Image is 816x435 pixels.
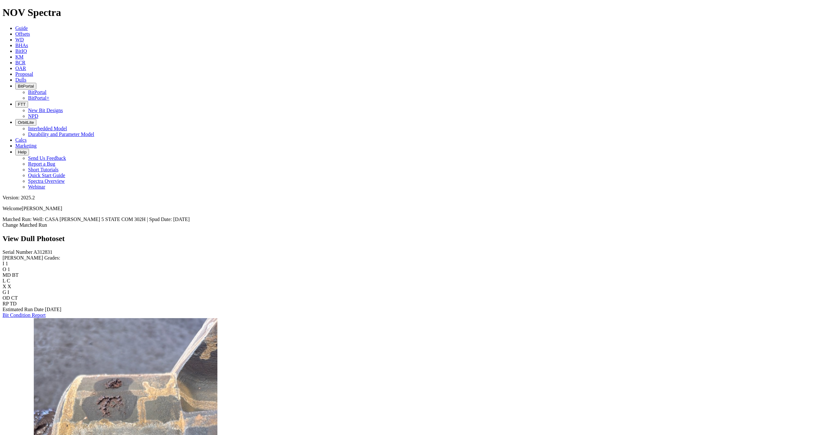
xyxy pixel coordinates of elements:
[15,143,37,148] a: Marketing
[15,119,36,126] button: OrbitLite
[15,25,28,31] a: Guide
[15,60,25,65] a: BCR
[8,284,11,289] span: X
[15,31,30,37] a: Offsets
[15,71,33,77] a: Proposal
[28,184,45,189] a: Webinar
[5,261,8,266] span: 1
[3,206,813,211] p: Welcome
[15,43,28,48] a: BHAs
[12,272,18,278] span: BT
[3,7,813,18] h1: NOV Spectra
[18,150,26,154] span: Help
[3,284,6,289] label: X
[15,37,24,42] a: WD
[3,217,32,222] span: Matched Run:
[15,101,28,108] button: FTT
[22,206,62,211] span: [PERSON_NAME]
[3,267,6,272] label: O
[18,120,34,125] span: OrbitLite
[15,48,27,54] a: BitIQ
[3,312,46,318] a: Bit Condition Report
[8,267,10,272] span: 1
[7,278,10,283] span: C
[28,178,65,184] a: Spectra Overview
[33,217,190,222] span: Well: CASA [PERSON_NAME] 5 STATE COM 302H | Spud Date: [DATE]
[15,149,29,155] button: Help
[15,137,27,143] a: Calcs
[28,108,63,113] a: New Bit Designs
[15,83,36,89] button: BitPortal
[3,249,33,255] label: Serial Number
[28,173,65,178] a: Quick Start Guide
[10,301,17,306] span: TD
[28,155,66,161] a: Send Us Feedback
[15,54,24,60] a: KM
[28,95,49,101] a: BitPortal+
[28,132,94,137] a: Durability and Parameter Model
[15,77,26,82] a: Dulls
[33,249,53,255] span: A312831
[11,295,18,301] span: CT
[3,272,11,278] label: MD
[3,195,813,201] div: Version: 2025.2
[18,102,25,107] span: FTT
[18,84,34,89] span: BitPortal
[3,307,44,312] label: Estimated Run Date
[3,301,9,306] label: RP
[45,307,62,312] span: [DATE]
[3,289,6,295] label: G
[3,255,813,261] div: [PERSON_NAME] Grades:
[28,89,47,95] a: BitPortal
[28,167,59,172] a: Short Tutorials
[8,289,9,295] span: I
[28,161,55,167] a: Report a Bug
[3,295,10,301] label: OD
[3,261,4,266] label: I
[28,126,67,131] a: Interbedded Model
[3,222,47,228] a: Change Matched Run
[3,278,5,283] label: L
[15,66,26,71] a: OAR
[28,113,38,119] a: NPD
[3,234,813,243] h2: View Dull Photoset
